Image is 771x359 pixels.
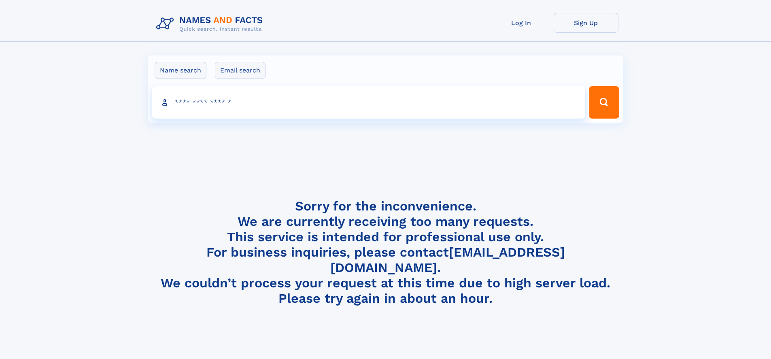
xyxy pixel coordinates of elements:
[153,13,270,35] img: Logo Names and Facts
[589,86,619,119] button: Search Button
[330,244,565,275] a: [EMAIL_ADDRESS][DOMAIN_NAME]
[152,86,586,119] input: search input
[554,13,618,33] a: Sign Up
[215,62,265,79] label: Email search
[153,198,618,306] h4: Sorry for the inconvenience. We are currently receiving too many requests. This service is intend...
[155,62,206,79] label: Name search
[489,13,554,33] a: Log In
